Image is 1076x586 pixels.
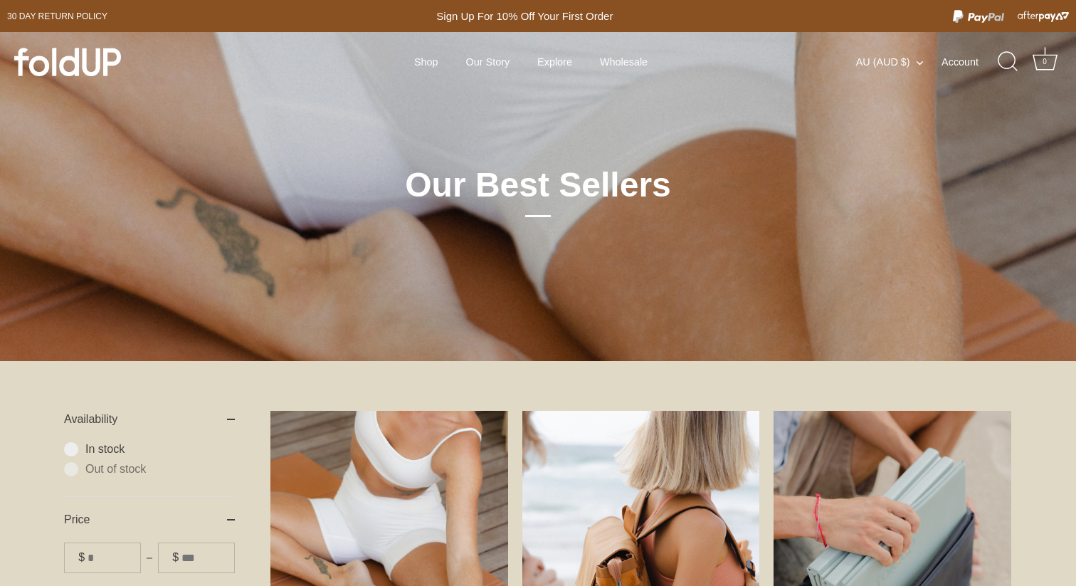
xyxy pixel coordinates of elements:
span: Out of stock [85,462,235,476]
button: AU (AUD $) [856,56,939,68]
div: Primary navigation [379,48,683,75]
a: Search [993,46,1024,78]
span: In stock [85,442,235,456]
img: foldUP [14,48,121,76]
input: To [181,543,234,572]
a: Our Story [453,48,522,75]
a: Cart [1029,46,1060,78]
a: Account [941,53,1003,70]
a: foldUP [14,48,220,76]
a: Explore [525,48,584,75]
span: $ [78,550,85,564]
input: From [88,543,140,572]
span: $ [172,550,179,564]
a: 30 day Return policy [7,8,107,25]
a: Wholesale [588,48,660,75]
summary: Availability [64,397,235,442]
div: 0 [1038,55,1052,69]
summary: Price [64,497,235,543]
h1: Our Best Sellers [300,164,776,217]
a: Shop [402,48,450,75]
